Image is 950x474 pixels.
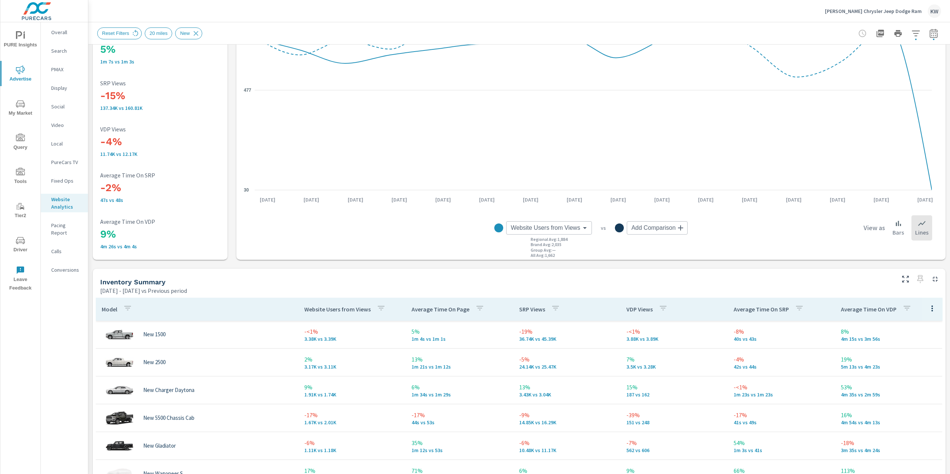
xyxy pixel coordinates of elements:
[519,336,615,342] p: 36,739 vs 45,389
[841,438,936,447] p: -18%
[519,438,615,447] p: -6%
[41,157,88,168] div: PureCars TV
[98,30,134,36] span: Reset Filters
[519,419,615,425] p: 14,854 vs 16,287
[97,27,142,39] div: Reset Filters
[41,27,88,38] div: Overall
[412,438,507,447] p: 35%
[734,336,829,342] p: 40s vs 43s
[841,392,936,398] p: 4m 35s vs 2m 59s
[412,336,507,342] p: 1m 4s vs 1m 1s
[41,246,88,257] div: Calls
[626,411,722,419] p: -39%
[912,196,938,203] p: [DATE]
[626,419,722,425] p: 151 vs 248
[868,196,894,203] p: [DATE]
[841,327,936,336] p: 8%
[734,392,829,398] p: 1m 23s vs 1m 23s
[3,168,38,186] span: Tools
[100,105,220,111] p: 137,335 vs 160,809
[100,172,220,179] p: Average Time On SRP
[304,438,400,447] p: -6%
[841,305,897,313] p: Average Time On VDP
[841,411,936,419] p: 16%
[51,66,82,73] p: PMAX
[734,438,829,447] p: 54%
[626,305,653,313] p: VDP Views
[626,383,722,392] p: 15%
[734,355,829,364] p: -4%
[519,383,615,392] p: 13%
[304,364,400,370] p: 3,173 vs 3,105
[412,411,507,419] p: -17%
[3,202,38,220] span: Tier2
[626,364,722,370] p: 3,504 vs 3,275
[519,305,545,313] p: SRP Views
[531,248,556,253] p: Group Avg : —
[734,305,789,313] p: Average Time On SRP
[734,383,829,392] p: -<1%
[176,30,194,36] span: New
[0,22,40,295] div: nav menu
[734,447,829,453] p: 1m 3s vs 41s
[41,120,88,131] div: Video
[298,196,324,203] p: [DATE]
[51,177,82,184] p: Fixed Ops
[100,135,220,148] h3: -4%
[51,103,82,110] p: Social
[734,411,829,419] p: -17%
[873,26,888,41] button: "Export Report to PDF"
[506,221,592,235] div: Website Users from Views
[626,392,722,398] p: 187 vs 162
[105,435,134,457] img: glamour
[412,327,507,336] p: 5%
[864,224,885,232] h6: View as
[41,264,88,275] div: Conversions
[3,236,38,254] span: Driver
[304,305,371,313] p: Website Users from Views
[100,182,220,194] h3: -2%
[105,379,134,401] img: glamour
[929,273,941,285] button: Minimize Widget
[531,242,561,247] p: Brand Avg : 2,035
[841,336,936,342] p: 4m 15s vs 3m 56s
[519,411,615,419] p: -9%
[531,237,567,242] p: Regional Avg : 1,884
[412,305,469,313] p: Average Time On Page
[3,31,38,49] span: PURE Insights
[100,278,166,286] h5: Inventory Summary
[737,196,763,203] p: [DATE]
[304,383,400,392] p: 9%
[100,151,220,157] p: 11,740 vs 12,172
[143,331,166,338] p: New 1500
[105,407,134,429] img: glamour
[105,351,134,373] img: glamour
[51,248,82,255] p: Calls
[914,273,926,285] span: Select a preset date range to save this widget
[51,84,82,92] p: Display
[41,82,88,94] div: Display
[51,158,82,166] p: PureCars TV
[304,447,400,453] p: 1,105 vs 1,180
[304,392,400,398] p: 1,905 vs 1,740
[41,194,88,212] div: Website Analytics
[605,196,631,203] p: [DATE]
[304,336,400,342] p: 3,381 vs 3,387
[51,266,82,274] p: Conversions
[900,273,911,285] button: Make Fullscreen
[100,228,220,241] h3: 9%
[175,27,202,39] div: New
[928,4,941,18] div: KW
[531,253,555,258] p: All Avg : 1,662
[892,228,904,237] p: Bars
[693,196,719,203] p: [DATE]
[519,392,615,398] p: 3,430 vs 3,042
[412,392,507,398] p: 1m 34s vs 1m 29s
[626,355,722,364] p: 7%
[915,228,928,237] p: Lines
[734,364,829,370] p: 42s vs 44s
[734,327,829,336] p: -8%
[649,196,675,203] p: [DATE]
[41,45,88,56] div: Search
[41,138,88,149] div: Local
